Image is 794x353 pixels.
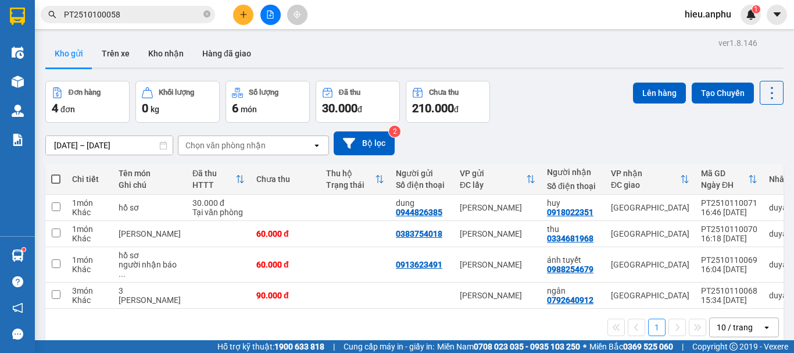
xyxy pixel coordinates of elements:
span: 0 [142,101,148,115]
div: PT2510110070 [701,224,757,234]
div: Khác [72,208,107,217]
input: Select a date range. [46,136,173,155]
button: Lên hàng [633,83,686,104]
sup: 2 [389,126,400,137]
button: Số lượng6món [226,81,310,123]
div: Đã thu [339,88,360,97]
span: ... [119,269,126,279]
span: ⚪️ [583,344,586,349]
div: 0792640912 [547,295,593,305]
div: 90.000 đ [256,291,314,300]
div: [GEOGRAPHIC_DATA] [611,291,689,300]
div: hồ sơ [119,251,181,260]
span: copyright [729,343,738,351]
div: [PERSON_NAME] [460,291,535,300]
div: Khác [72,234,107,243]
div: 60.000 đ [256,229,314,238]
div: VP nhận [611,169,680,178]
div: 0944826385 [396,208,442,217]
div: Chưa thu [429,88,459,97]
div: 3 thùng thanh long [119,286,181,305]
div: Người nhận [547,167,599,177]
div: 1 món [72,198,107,208]
div: 0334681968 [547,234,593,243]
div: VP gửi [460,169,526,178]
span: aim [293,10,301,19]
span: 4 [52,101,58,115]
div: 0913623491 [396,260,442,269]
img: warehouse-icon [12,76,24,88]
div: PT2510110068 [701,286,757,295]
span: 30.000 [322,101,357,115]
button: Đơn hàng4đơn [45,81,130,123]
div: [PERSON_NAME] [460,229,535,238]
div: Số điện thoại [547,181,599,191]
div: Số điện thoại [396,180,448,190]
div: [GEOGRAPHIC_DATA] [611,229,689,238]
span: đ [357,105,362,114]
div: 16:18 [DATE] [701,234,757,243]
th: Toggle SortBy [695,164,763,195]
span: notification [12,302,23,313]
div: ĐC lấy [460,180,526,190]
div: 16:04 [DATE] [701,265,757,274]
span: search [48,10,56,19]
span: caret-down [772,9,782,20]
img: icon-new-feature [746,9,756,20]
button: 1 [648,319,666,336]
span: Hỗ trợ kỹ thuật: [217,340,324,353]
th: Toggle SortBy [320,164,390,195]
div: ĐC giao [611,180,680,190]
span: 6 [232,101,238,115]
div: Thu hộ [326,169,375,178]
th: Toggle SortBy [454,164,541,195]
th: Toggle SortBy [187,164,251,195]
div: [GEOGRAPHIC_DATA] [611,260,689,269]
button: plus [233,5,253,25]
div: thanh long [119,229,181,238]
div: PT2510110071 [701,198,757,208]
div: Đã thu [192,169,235,178]
div: PT2510110069 [701,255,757,265]
img: solution-icon [12,134,24,146]
span: kg [151,105,159,114]
sup: 1 [752,5,760,13]
span: close-circle [203,9,210,20]
div: 1 món [72,224,107,234]
span: question-circle [12,276,23,287]
span: Miền Bắc [589,340,673,353]
span: plus [239,10,248,19]
button: caret-down [767,5,787,25]
div: 1 món [72,255,107,265]
button: Khối lượng0kg [135,81,220,123]
div: Tên món [119,169,181,178]
th: Toggle SortBy [605,164,695,195]
button: Chưa thu210.000đ [406,81,490,123]
div: người nhận báo ko nhận đc, trả lại đà lạt [119,260,181,279]
svg: open [762,323,771,332]
div: Mã GD [701,169,748,178]
div: ngân [547,286,599,295]
div: Chưa thu [256,174,314,184]
div: Trạng thái [326,180,375,190]
div: 0383754018 [396,229,442,238]
span: Miền Nam [437,340,580,353]
sup: 1 [22,248,26,251]
span: | [682,340,684,353]
div: Đơn hàng [69,88,101,97]
span: đ [454,105,459,114]
div: 60.000 đ [256,260,314,269]
button: Trên xe [92,40,139,67]
strong: 0708 023 035 - 0935 103 250 [474,342,580,351]
div: Chi tiết [72,174,107,184]
div: Khác [72,265,107,274]
strong: 1900 633 818 [274,342,324,351]
div: Số lượng [249,88,278,97]
div: ánh tuyết [547,255,599,265]
div: Chọn văn phòng nhận [185,140,266,151]
span: | [333,340,335,353]
div: huy [547,198,599,208]
img: warehouse-icon [12,47,24,59]
div: 10 / trang [717,322,753,333]
div: [PERSON_NAME] [460,260,535,269]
